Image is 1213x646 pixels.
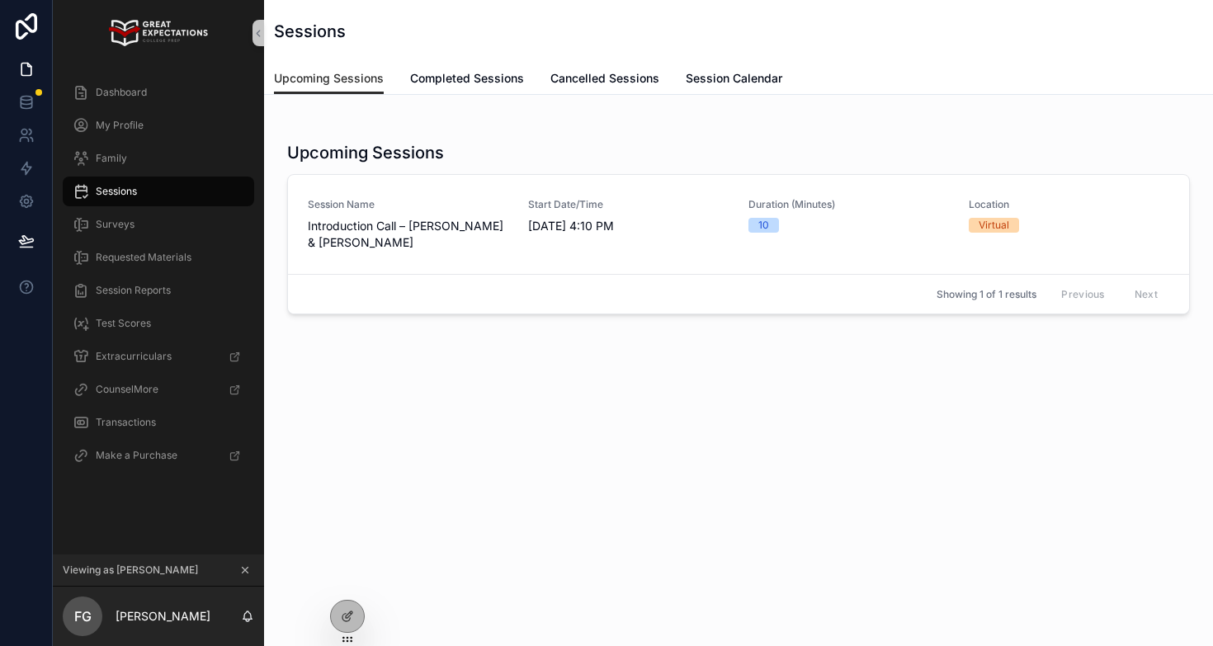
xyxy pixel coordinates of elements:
[96,251,191,264] span: Requested Materials
[63,342,254,371] a: Extracurriculars
[53,66,264,492] div: scrollable content
[63,563,198,577] span: Viewing as [PERSON_NAME]
[116,608,210,625] p: [PERSON_NAME]
[96,383,158,396] span: CounselMore
[96,119,144,132] span: My Profile
[410,64,524,97] a: Completed Sessions
[96,284,171,297] span: Session Reports
[274,20,346,43] h1: Sessions
[96,218,135,231] span: Surveys
[308,198,508,211] span: Session Name
[979,218,1009,233] div: Virtual
[63,441,254,470] a: Make a Purchase
[96,350,172,363] span: Extracurriculars
[758,218,769,233] div: 10
[308,218,508,251] span: Introduction Call – [PERSON_NAME] & [PERSON_NAME]
[937,288,1036,301] span: Showing 1 of 1 results
[274,64,384,95] a: Upcoming Sessions
[63,408,254,437] a: Transactions
[96,416,156,429] span: Transactions
[63,276,254,305] a: Session Reports
[274,70,384,87] span: Upcoming Sessions
[96,317,151,330] span: Test Scores
[96,152,127,165] span: Family
[96,185,137,198] span: Sessions
[74,606,92,626] span: FG
[969,198,1169,211] span: Location
[63,111,254,140] a: My Profile
[63,375,254,404] a: CounselMore
[63,177,254,206] a: Sessions
[63,210,254,239] a: Surveys
[550,64,659,97] a: Cancelled Sessions
[63,243,254,272] a: Requested Materials
[410,70,524,87] span: Completed Sessions
[748,198,949,211] span: Duration (Minutes)
[96,86,147,99] span: Dashboard
[63,144,254,173] a: Family
[550,70,659,87] span: Cancelled Sessions
[528,218,729,234] span: [DATE] 4:10 PM
[109,20,207,46] img: App logo
[287,141,444,164] h1: Upcoming Sessions
[686,64,782,97] a: Session Calendar
[63,309,254,338] a: Test Scores
[63,78,254,107] a: Dashboard
[686,70,782,87] span: Session Calendar
[96,449,177,462] span: Make a Purchase
[528,198,729,211] span: Start Date/Time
